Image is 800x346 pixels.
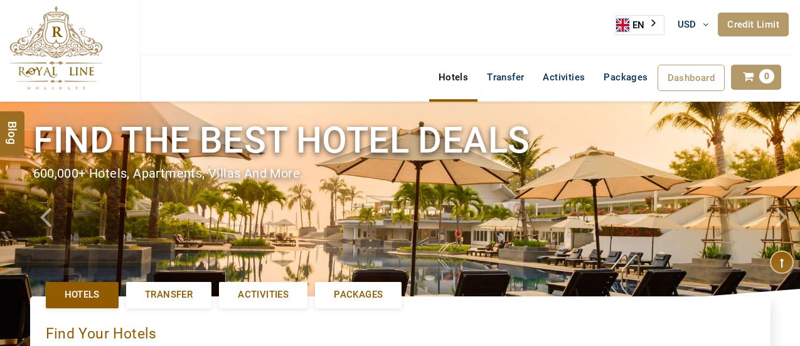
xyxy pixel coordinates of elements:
a: Hotels [429,65,477,90]
a: Packages [315,282,402,308]
a: EN [616,16,664,35]
a: Transfer [477,65,533,90]
span: USD [678,19,696,30]
a: Hotels [46,282,119,308]
div: 600,000+ hotels, apartments, villas and more. [33,165,767,183]
a: 0 [731,65,781,90]
span: Dashboard [668,72,715,84]
img: The Royal Line Holidays [9,6,103,90]
span: Transfer [145,288,193,301]
a: Activities [533,65,594,90]
a: Activities [219,282,307,308]
span: Packages [334,288,383,301]
span: Hotels [65,288,100,301]
h1: Find the best hotel deals [33,117,767,164]
span: Activities [238,288,289,301]
div: Language [616,15,664,35]
aside: Language selected: English [616,15,664,35]
a: Transfer [126,282,211,308]
a: Credit Limit [718,13,789,36]
span: 0 [759,69,774,84]
a: Packages [594,65,657,90]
